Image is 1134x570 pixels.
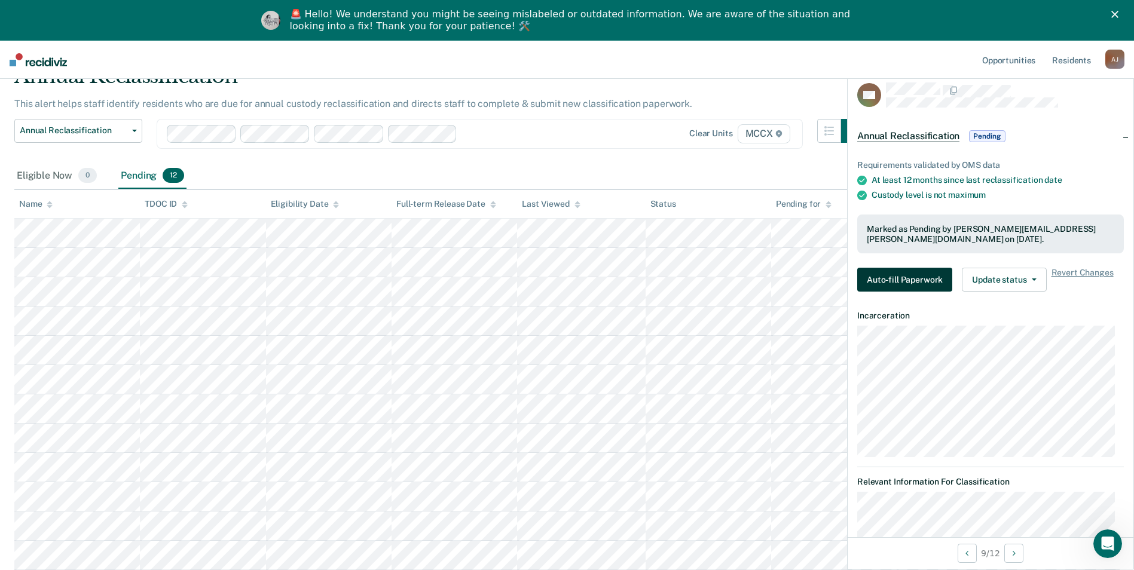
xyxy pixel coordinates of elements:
[1111,11,1123,18] div: Close
[1050,41,1093,79] a: Residents
[1044,175,1062,185] span: date
[857,268,957,292] a: Navigate to form link
[14,64,865,98] div: Annual Reclassification
[689,128,733,139] div: Clear units
[10,53,67,66] img: Recidiviz
[261,11,280,30] img: Profile image for Kim
[857,268,952,292] button: Auto-fill Paperwork
[857,130,959,142] span: Annual Reclassification
[271,199,340,209] div: Eligibility Date
[396,199,496,209] div: Full-term Release Date
[1093,529,1122,558] iframe: Intercom live chat
[848,537,1133,569] div: 9 / 12
[14,163,99,189] div: Eligible Now
[522,199,580,209] div: Last Viewed
[20,125,127,136] span: Annual Reclassification
[14,98,692,109] p: This alert helps staff identify residents who are due for annual custody reclassification and dir...
[776,199,832,209] div: Pending for
[958,544,977,563] button: Previous Opportunity
[290,8,854,32] div: 🚨 Hello! We understand you might be seeing mislabeled or outdated information. We are aware of th...
[1052,268,1114,292] span: Revert Changes
[78,168,97,183] span: 0
[872,190,1124,200] div: Custody level is not
[19,199,53,209] div: Name
[867,224,1114,244] div: Marked as Pending by [PERSON_NAME][EMAIL_ADDRESS][PERSON_NAME][DOMAIN_NAME] on [DATE].
[948,190,986,200] span: maximum
[962,268,1046,292] button: Update status
[118,163,187,189] div: Pending
[650,199,676,209] div: Status
[145,199,188,209] div: TDOC ID
[872,175,1124,185] div: At least 12 months since last reclassification
[857,160,1124,170] div: Requirements validated by OMS data
[738,124,790,143] span: MCCX
[1105,50,1124,69] div: A J
[857,311,1124,321] dt: Incarceration
[969,130,1005,142] span: Pending
[857,477,1124,487] dt: Relevant Information For Classification
[163,168,184,183] span: 12
[848,117,1133,155] div: Annual ReclassificationPending
[980,41,1038,79] a: Opportunities
[1004,544,1023,563] button: Next Opportunity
